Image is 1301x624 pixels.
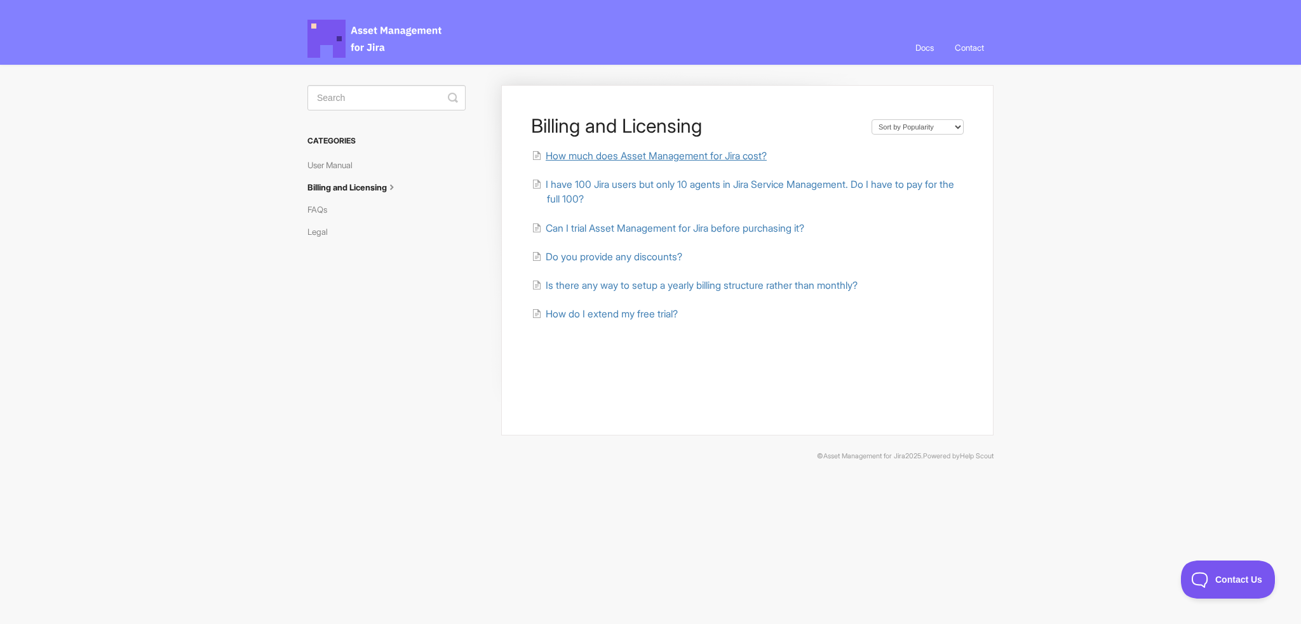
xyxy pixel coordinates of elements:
[546,150,767,162] span: How much does Asset Management for Jira cost?
[532,178,954,205] a: I have 100 Jira users but only 10 agents in Jira Service Management. Do I have to pay for the ful...
[923,452,994,460] span: Powered by
[307,177,408,197] a: Billing and Licensing
[546,178,954,205] span: I have 100 Jira users but only 10 agents in Jira Service Management. Do I have to pay for the ful...
[307,129,466,152] h3: Categories
[307,85,466,110] input: Search
[307,451,994,462] p: © 2025.
[307,155,362,175] a: User Manual
[546,308,678,320] span: How do I extend my free trial?
[532,279,858,291] a: Is there any way to setup a yearly billing structure rather than monthly?
[307,20,443,58] span: Asset Management for Jira Docs
[532,308,678,320] a: How do I extend my free trial?
[546,222,804,234] span: Can I trial Asset Management for Jira before purchasing it?
[906,30,943,65] a: Docs
[872,119,964,135] select: Page reloads on selection
[531,114,859,137] h1: Billing and Licensing
[546,251,682,263] span: Do you provide any discounts?
[546,279,858,291] span: Is there any way to setup a yearly billing structure rather than monthly?
[532,251,682,263] a: Do you provide any discounts?
[960,452,994,460] a: Help Scout
[1181,561,1276,599] iframe: Toggle Customer Support
[532,222,804,234] a: Can I trial Asset Management for Jira before purchasing it?
[945,30,994,65] a: Contact
[823,452,905,460] a: Asset Management for Jira
[307,222,337,242] a: Legal
[532,150,767,162] a: How much does Asset Management for Jira cost?
[307,199,337,220] a: FAQs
